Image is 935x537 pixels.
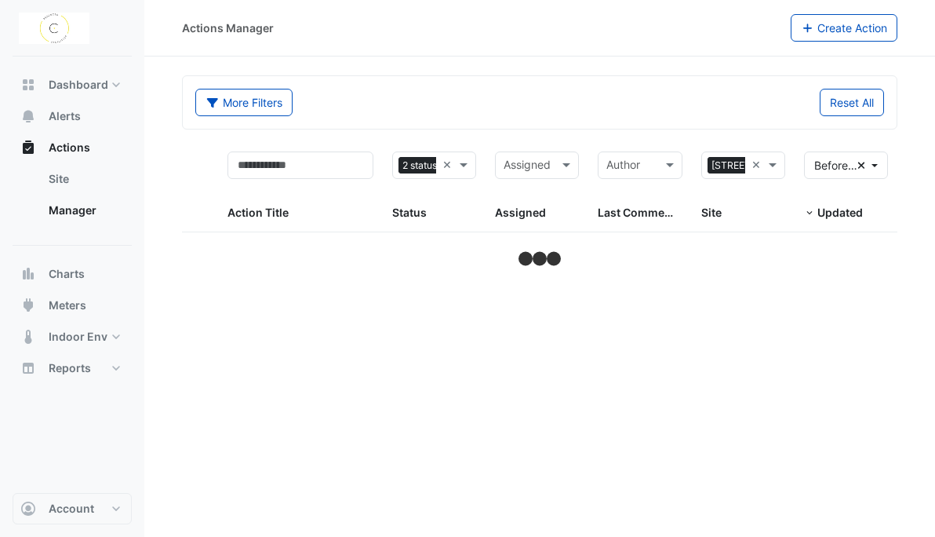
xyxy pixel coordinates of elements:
span: Assigned [495,206,546,219]
span: Indoor Env [49,329,107,345]
span: Clear [751,156,765,174]
app-icon: Alerts [20,108,36,124]
div: Actions [13,163,132,232]
span: Before: 02 Aug 25 [814,159,890,172]
app-icon: Charts [20,266,36,282]
span: Dashboard [49,77,108,93]
div: Actions Manager [182,20,274,36]
span: Meters [49,298,86,313]
span: Charts [49,266,85,282]
img: Company Logo [19,13,89,44]
button: Alerts [13,100,132,132]
button: Actions [13,132,132,163]
button: Meters [13,290,132,321]
button: Account [13,493,132,524]
button: More Filters [195,89,293,116]
button: Charts [13,258,132,290]
span: Action Title [227,206,289,219]
button: Create Action [791,14,898,42]
app-icon: Actions [20,140,36,155]
span: Updated [817,206,863,219]
span: Account [49,501,94,517]
span: Clear [442,156,456,174]
app-icon: Meters [20,298,36,313]
fa-icon: Clear [857,157,866,174]
span: Reports [49,360,91,376]
span: Alerts [49,108,81,124]
span: Last Commented [598,206,689,219]
span: Site [701,206,722,219]
app-icon: Dashboard [20,77,36,93]
button: Reports [13,353,132,384]
button: Indoor Env [13,321,132,353]
button: Before: [DATE] [804,152,888,179]
button: Dashboard [13,69,132,100]
app-icon: Indoor Env [20,329,36,345]
span: 2 statuses selected [398,157,492,174]
a: Manager [36,195,132,226]
span: [STREET_ADDRESS] [708,157,806,174]
span: Status [392,206,427,219]
span: Actions [49,140,90,155]
button: Reset All [820,89,884,116]
a: Site [36,163,132,195]
app-icon: Reports [20,360,36,376]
